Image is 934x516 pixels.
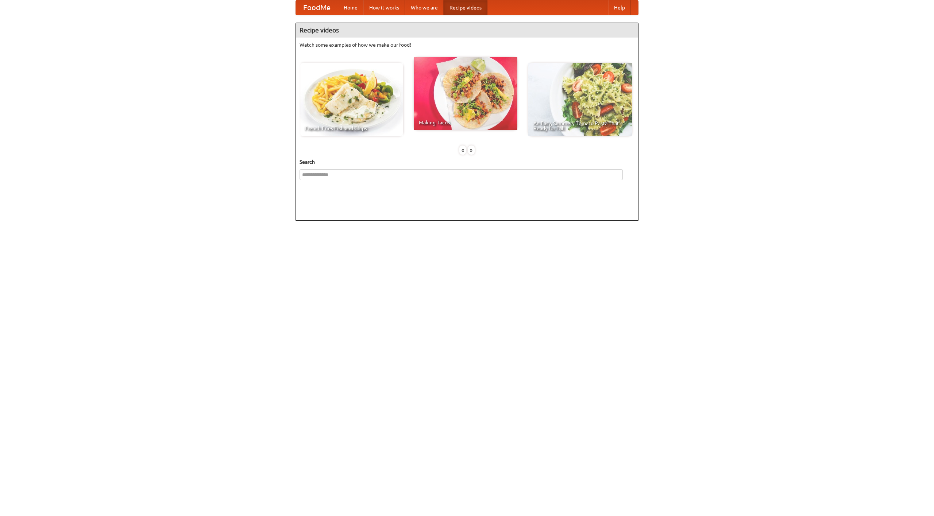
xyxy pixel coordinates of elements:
[338,0,363,15] a: Home
[305,126,398,131] span: French Fries Fish and Chips
[300,41,634,49] p: Watch some examples of how we make our food!
[608,0,631,15] a: Help
[414,57,517,130] a: Making Tacos
[300,63,403,136] a: French Fries Fish and Chips
[528,63,632,136] a: An Easy, Summery Tomato Pasta That's Ready for Fall
[300,158,634,166] h5: Search
[405,0,444,15] a: Who we are
[459,146,466,155] div: «
[363,0,405,15] a: How it works
[419,120,512,125] span: Making Tacos
[468,146,475,155] div: »
[533,121,627,131] span: An Easy, Summery Tomato Pasta That's Ready for Fall
[444,0,487,15] a: Recipe videos
[296,23,638,38] h4: Recipe videos
[296,0,338,15] a: FoodMe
